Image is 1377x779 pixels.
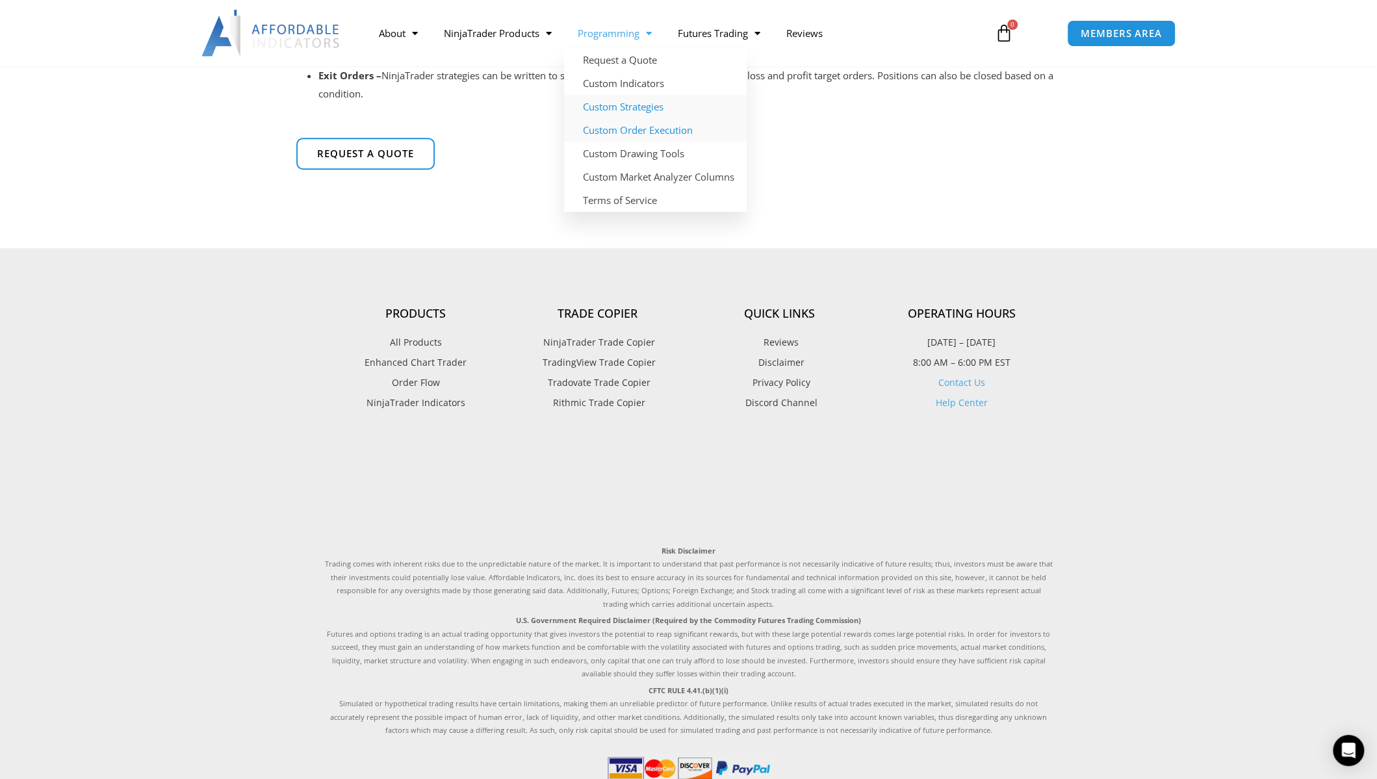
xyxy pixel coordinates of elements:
[318,69,381,82] strong: Exit Orders –
[507,334,689,351] a: NinjaTrader Trade Copier
[550,394,645,411] span: Rithmic Trade Copier
[689,394,871,411] a: Discord Channel
[564,118,747,142] a: Custom Order Execution
[742,394,817,411] span: Discord Channel
[755,354,804,371] span: Disclaimer
[871,354,1053,371] p: 8:00 AM – 6:00 PM EST
[938,376,985,389] a: Contact Us
[317,149,414,159] span: Request a quote
[325,441,1053,531] iframe: Customer reviews powered by Trustpilot
[936,396,988,409] a: Help Center
[564,95,747,118] a: Custom Strategies
[564,48,747,71] a: Request a Quote
[1007,19,1018,30] span: 0
[1081,29,1162,38] span: MEMBERS AREA
[507,354,689,371] a: TradingView Trade Copier
[325,354,507,371] a: Enhanced Chart Trader
[366,18,431,48] a: About
[689,334,871,351] a: Reviews
[662,546,715,556] strong: Risk Disclaimer
[296,138,435,170] a: Request a quote
[539,354,656,371] span: TradingView Trade Copier
[318,69,1053,100] span: NinjaTrader strategies can be written to submit with an unlimited number of stop loss and profit ...
[564,165,747,188] a: Custom Market Analyzer Columns
[564,188,747,212] a: Terms of Service
[365,354,467,371] span: Enhanced Chart Trader
[507,374,689,391] a: Tradovate Trade Copier
[366,18,979,48] nav: Menu
[325,307,507,321] h4: Products
[392,374,440,391] span: Order Flow
[749,374,810,391] span: Privacy Policy
[975,14,1033,52] a: 0
[325,544,1053,611] p: Trading comes with inherent risks due to the unpredictable nature of the market. It is important ...
[564,48,747,212] ul: Programming
[325,374,507,391] a: Order Flow
[431,18,564,48] a: NinjaTrader Products
[507,307,689,321] h4: Trade Copier
[201,10,341,57] img: LogoAI | Affordable Indicators – NinjaTrader
[564,142,747,165] a: Custom Drawing Tools
[564,71,747,95] a: Custom Indicators
[689,354,871,371] a: Disclaimer
[871,334,1053,351] p: [DATE] – [DATE]
[689,374,871,391] a: Privacy Policy
[1333,735,1364,766] div: Open Intercom Messenger
[545,374,650,391] span: Tradovate Trade Copier
[325,684,1053,737] p: Simulated or hypothetical trading results have certain limitations, making them an unreliable pre...
[773,18,835,48] a: Reviews
[390,334,442,351] span: All Products
[325,394,507,411] a: NinjaTrader Indicators
[325,334,507,351] a: All Products
[367,394,465,411] span: NinjaTrader Indicators
[664,18,773,48] a: Futures Trading
[325,614,1053,680] p: Futures and options trading is an actual trading opportunity that gives investors the potential t...
[564,18,664,48] a: Programming
[689,307,871,321] h4: Quick Links
[1067,20,1176,47] a: MEMBERS AREA
[871,307,1053,321] h4: Operating Hours
[540,334,655,351] span: NinjaTrader Trade Copier
[760,334,799,351] span: Reviews
[516,615,861,625] strong: U.S. Government Required Disclaimer (Required by the Commodity Futures Trading Commission)
[649,685,728,695] strong: CFTC RULE 4.41.(b)(1)(i)
[507,394,689,411] a: Rithmic Trade Copier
